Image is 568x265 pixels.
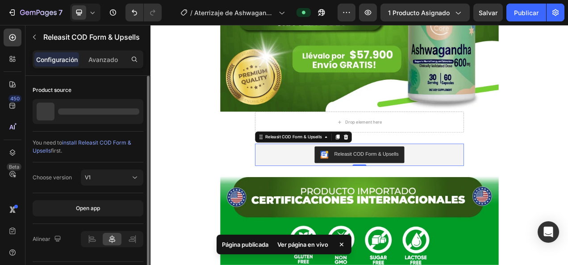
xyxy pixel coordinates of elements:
[33,235,50,243] font: Alinear
[33,139,131,154] span: install Releasit COD Form & Upsells
[222,240,268,249] p: Página publicada
[388,8,450,17] span: 1 producto asignado
[58,7,63,18] p: 7
[250,121,297,128] div: Drop element here
[85,174,91,181] span: V1
[33,200,143,216] button: Open app
[33,86,71,94] font: Product source
[33,174,72,182] font: Choose version
[8,95,21,102] div: 450
[479,9,497,17] span: Salvar
[380,4,470,21] button: 1 producto asignado
[210,156,325,177] button: Releasit COD Form & Upsells
[76,204,100,212] font: Open app
[4,4,67,21] button: 7
[36,55,78,64] p: Configuración
[125,4,162,21] div: Deshacer/Rehacer
[235,161,318,170] div: Releasit COD Form & Upsells
[150,25,568,265] iframe: Design area
[43,32,140,42] p: Releasit COD Form & Upsells
[506,4,546,21] button: Publicar
[272,238,334,251] div: Ver página en vivo
[88,55,118,64] p: Avanzado
[473,4,503,21] button: Salvar
[514,8,539,17] font: Publicar
[7,163,21,170] div: Beta
[33,139,143,155] div: You need to first.
[217,161,228,172] img: CKKYs5695_ICEAE=.webp
[145,140,221,148] div: Releasit COD Form & Upsells
[190,8,192,17] span: /
[81,170,143,186] button: V1
[538,221,559,243] div: Abra Intercom Messenger
[194,8,275,17] span: Aterrizaje de Ashwagandha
